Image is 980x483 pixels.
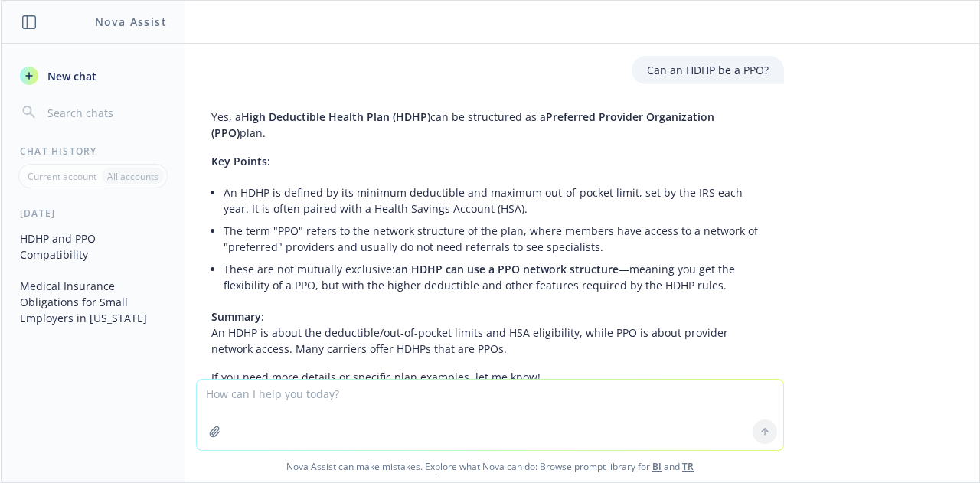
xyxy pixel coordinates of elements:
p: If you need more details or specific plan examples, let me know! [211,369,769,385]
span: New chat [44,68,96,84]
button: Medical Insurance Obligations for Small Employers in [US_STATE] [14,273,172,331]
div: Chat History [2,145,185,158]
li: These are not mutually exclusive: —meaning you get the flexibility of a PPO, but with the higher ... [224,258,769,296]
span: an HDHP can use a PPO network structure [395,262,619,276]
li: The term "PPO" refers to the network structure of the plan, where members have access to a networ... [224,220,769,258]
p: All accounts [107,170,158,183]
button: HDHP and PPO Compatibility [14,226,172,267]
span: High Deductible Health Plan (HDHP) [241,109,430,124]
p: Can an HDHP be a PPO? [647,62,769,78]
span: Key Points: [211,154,270,168]
div: [DATE] [2,207,185,220]
span: Summary: [211,309,264,324]
li: An HDHP is defined by its minimum deductible and maximum out-of-pocket limit, set by the IRS each... [224,181,769,220]
p: Yes, a can be structured as a plan. [211,109,769,141]
a: TR [682,460,694,473]
p: An HDHP is about the deductible/out-of-pocket limits and HSA eligibility, while PPO is about prov... [211,308,769,357]
input: Search chats [44,102,166,123]
button: New chat [14,62,172,90]
a: BI [652,460,661,473]
span: Nova Assist can make mistakes. Explore what Nova can do: Browse prompt library for and [7,451,973,482]
p: Current account [28,170,96,183]
h1: Nova Assist [95,14,167,30]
